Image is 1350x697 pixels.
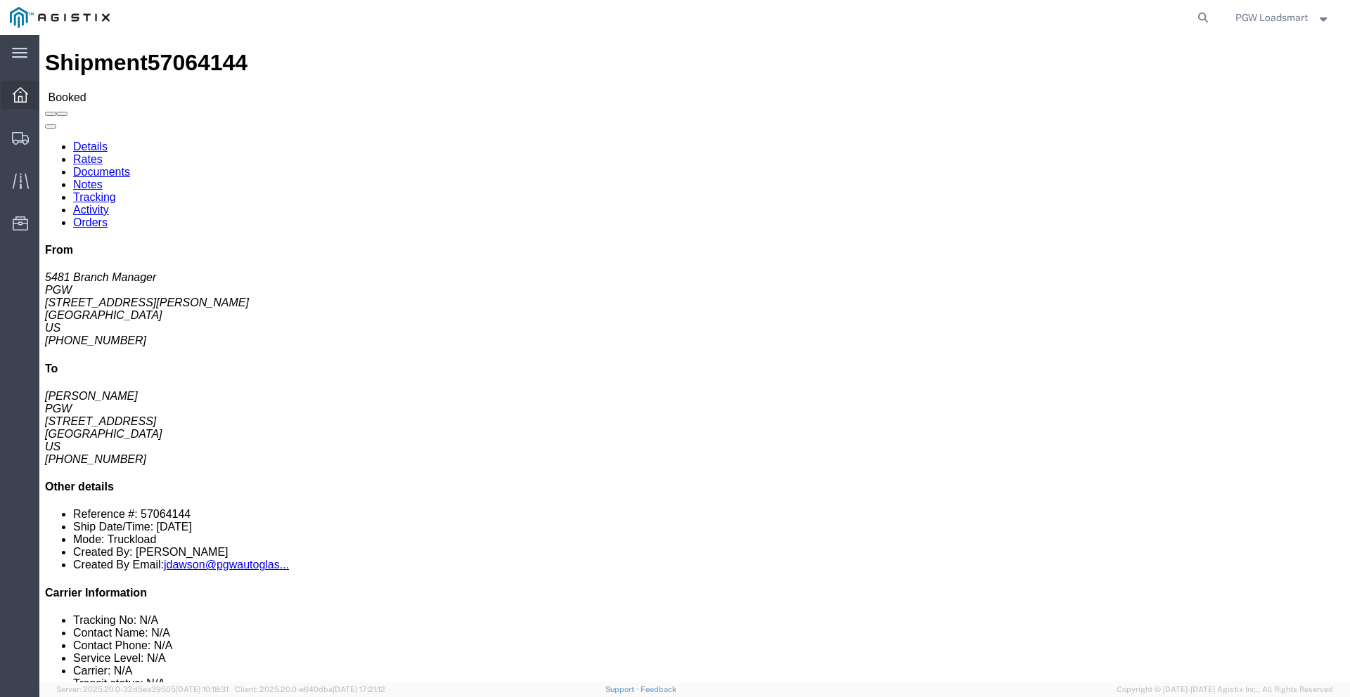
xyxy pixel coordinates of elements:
span: Server: 2025.20.0-32d5ea39505 [56,685,229,693]
a: Feedback [641,685,676,693]
span: [DATE] 10:18:31 [176,685,229,693]
span: PGW Loadsmart [1235,10,1308,25]
span: Copyright © [DATE]-[DATE] Agistix Inc., All Rights Reserved [1117,684,1333,696]
button: PGW Loadsmart [1235,9,1331,26]
span: Client: 2025.20.0-e640dba [235,685,385,693]
img: logo [10,7,110,28]
span: [DATE] 17:21:12 [333,685,385,693]
a: Support [605,685,641,693]
iframe: FS Legacy Container [39,35,1350,682]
